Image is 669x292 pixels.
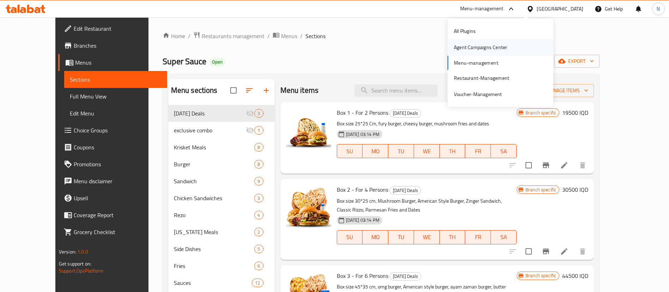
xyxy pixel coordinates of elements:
[163,32,185,40] a: Home
[337,144,363,158] button: SU
[537,157,554,174] button: Branch-specific-item
[340,146,360,156] span: SU
[209,58,225,66] div: Open
[388,230,414,244] button: TU
[454,43,507,51] div: Agent Campaigns Center
[440,144,466,158] button: TH
[193,31,264,41] a: Restaurants management
[454,90,502,98] div: Voucher-Management
[64,88,167,105] a: Full Menu View
[460,5,504,13] div: Menu-management
[560,57,594,66] span: export
[59,266,104,275] a: Support.OpsPlatform
[202,32,264,40] span: Restaurants management
[174,109,246,118] span: [DATE] Deals
[390,109,421,117] span: [DATE] Deals
[254,245,263,253] div: items
[174,228,255,236] div: Kentucky Meals
[468,232,488,242] span: FR
[168,122,275,139] div: exclusive combo1
[523,109,559,116] span: Branch specific
[58,207,167,224] a: Coverage Report
[562,185,588,195] h6: 30500 IQD
[174,126,246,135] span: exclusive combo
[562,271,588,281] h6: 44500 IQD
[226,83,241,98] span: Select all sections
[337,107,388,118] span: Box 1 - For 2 Persons
[254,228,263,236] div: items
[491,144,517,158] button: SA
[168,207,275,224] div: Rezo4
[258,82,275,99] button: Add section
[390,272,421,281] div: Ramadan Deals
[286,108,331,153] img: Box 1 - For 2 Persons
[74,143,162,151] span: Coupons
[74,211,162,219] span: Coverage Report
[255,110,263,117] span: 3
[337,197,517,214] p: Box size 30*25 cm, Mushroom Burger, American Style Burger, Zinger Sandwich, Classic Rizzo, Parmes...
[491,230,517,244] button: SA
[454,27,476,35] div: All Plugins
[443,232,463,242] span: TH
[521,244,536,259] span: Select to update
[174,109,246,118] div: Ramadan Deals
[494,146,514,156] span: SA
[58,173,167,190] a: Menu disclaimer
[174,262,255,270] span: Fries
[252,280,263,286] span: 12
[255,178,263,185] span: 9
[168,274,275,291] div: Sauces12
[58,139,167,156] a: Coupons
[390,109,421,118] div: Ramadan Deals
[58,54,167,71] a: Menus
[168,105,275,122] div: [DATE] Deals3
[363,230,388,244] button: MO
[58,190,167,207] a: Upsell
[168,224,275,240] div: [US_STATE] Meals2
[209,59,225,65] span: Open
[171,85,218,96] h2: Menu sections
[440,230,466,244] button: TH
[417,232,437,242] span: WE
[354,84,438,97] input: search
[305,32,326,40] span: Sections
[538,86,588,95] span: Manage items
[254,177,263,185] div: items
[494,232,514,242] span: SA
[391,146,411,156] span: TU
[562,108,588,118] h6: 19500 IQD
[254,143,263,151] div: items
[174,211,255,219] span: Rezo
[465,230,491,244] button: FR
[252,279,263,287] div: items
[254,211,263,219] div: items
[537,243,554,260] button: Branch-specific-item
[391,232,411,242] span: TU
[58,224,167,240] a: Grocery Checklist
[554,55,600,68] button: export
[414,230,440,244] button: WE
[443,146,463,156] span: TH
[254,160,263,168] div: items
[174,228,255,236] span: [US_STATE] Meals
[174,143,255,151] span: Krisket Meals
[468,146,488,156] span: FR
[163,31,600,41] nav: breadcrumb
[241,82,258,99] span: Sort sections
[337,184,388,195] span: Box 2 - For 4 Persons
[75,58,162,67] span: Menus
[168,139,275,156] div: Krisket Meals8
[77,247,88,256] span: 1.0.0
[560,247,568,256] a: Edit menu item
[58,37,167,54] a: Branches
[273,31,297,41] a: Menus
[390,186,421,195] span: [DATE] Deals
[340,232,360,242] span: SU
[337,270,388,281] span: Box 3 - For 6 Persons
[174,245,255,253] span: Side Dishes
[174,194,255,202] span: Chicken Sandwiches
[163,53,206,69] span: Super Sauce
